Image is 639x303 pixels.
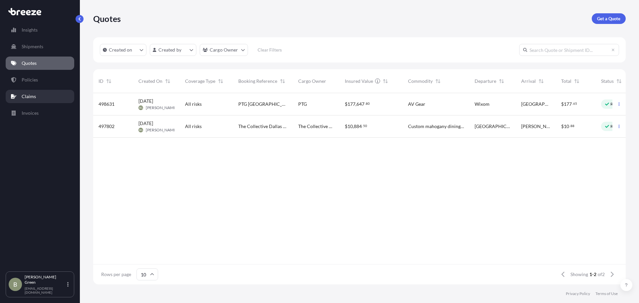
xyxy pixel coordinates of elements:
[146,105,177,110] span: [PERSON_NAME]
[345,78,373,84] span: Insured Value
[139,104,143,111] span: BG
[598,271,605,278] span: of 2
[408,123,464,130] span: Custom mahogany dining room table
[561,102,564,106] span: $
[408,101,425,107] span: AV Gear
[345,124,347,129] span: $
[251,45,289,55] button: Clear Filters
[589,271,596,278] span: 1-2
[298,123,334,130] span: The Collective Dallas
[573,102,577,105] span: 65
[521,123,550,130] span: [PERSON_NAME]
[158,47,182,53] p: Created by
[347,102,355,106] span: 177
[22,93,36,100] p: Claims
[298,101,307,107] span: PTG
[210,47,238,53] p: Cargo Owner
[408,78,433,84] span: Commodity
[475,123,511,130] span: [GEOGRAPHIC_DATA]
[345,102,347,106] span: $
[475,78,496,84] span: Departure
[101,271,131,278] span: Rows per page
[185,123,202,130] span: All risks
[354,124,362,129] span: 884
[363,125,367,127] span: 50
[434,77,442,85] button: Sort
[105,77,113,85] button: Sort
[573,77,581,85] button: Sort
[185,78,215,84] span: Coverage Type
[601,78,614,84] span: Status
[362,125,363,127] span: .
[146,127,177,133] span: [PERSON_NAME]
[138,78,162,84] span: Created On
[592,13,626,24] a: Get a Quote
[561,78,571,84] span: Total
[100,44,146,56] button: createdOn Filter options
[597,15,620,22] p: Get a Quote
[22,60,37,67] p: Quotes
[570,125,574,127] span: 88
[93,13,121,24] p: Quotes
[200,44,248,56] button: cargoOwner Filter options
[279,77,287,85] button: Sort
[99,78,104,84] span: ID
[238,78,277,84] span: Booking Reference
[610,124,622,129] p: Ready
[355,102,356,106] span: ,
[566,291,590,296] a: Privacy Policy
[347,124,353,129] span: 10
[570,271,588,278] span: Showing
[138,98,153,104] span: [DATE]
[298,78,326,84] span: Cargo Owner
[521,101,550,107] span: [GEOGRAPHIC_DATA]
[185,101,202,107] span: All risks
[366,102,370,105] span: 80
[6,90,74,103] a: Claims
[22,43,43,50] p: Shipments
[475,101,490,107] span: Wixom
[595,291,618,296] a: Terms of Use
[258,47,282,53] p: Clear Filters
[238,101,288,107] span: PTG [GEOGRAPHIC_DATA], [GEOGRAPHIC_DATA]
[381,77,389,85] button: Sort
[164,77,172,85] button: Sort
[6,23,74,37] a: Insights
[615,77,623,85] button: Sort
[217,77,225,85] button: Sort
[564,124,569,129] span: 10
[6,106,74,120] a: Invoices
[25,274,66,285] p: [PERSON_NAME] Green
[561,124,564,129] span: $
[238,123,288,130] span: The Collective Dallas Mahogany Dining Room Table.
[564,102,572,106] span: 177
[99,101,114,107] span: 498631
[498,77,506,85] button: Sort
[139,127,143,133] span: BG
[610,101,622,107] p: Ready
[150,44,196,56] button: createdBy Filter options
[353,124,354,129] span: ,
[138,120,153,127] span: [DATE]
[22,27,38,33] p: Insights
[99,123,114,130] span: 497802
[6,40,74,53] a: Shipments
[25,286,66,294] p: [EMAIL_ADDRESS][DOMAIN_NAME]
[109,47,132,53] p: Created on
[521,78,536,84] span: Arrival
[537,77,545,85] button: Sort
[22,76,38,83] p: Policies
[569,125,570,127] span: .
[6,73,74,86] a: Policies
[22,110,39,116] p: Invoices
[356,102,364,106] span: 647
[6,57,74,70] a: Quotes
[519,44,619,56] input: Search Quote or Shipment ID...
[13,281,17,288] span: B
